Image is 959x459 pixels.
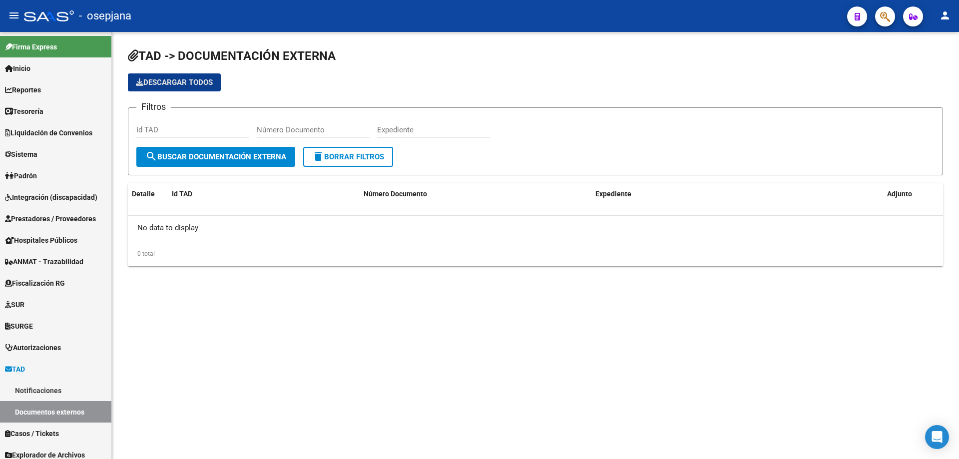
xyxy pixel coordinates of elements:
[591,183,883,205] datatable-header-cell: Expediente
[5,278,65,289] span: Fiscalización RG
[360,183,591,205] datatable-header-cell: Número Documento
[8,9,20,21] mat-icon: menu
[5,84,41,95] span: Reportes
[128,183,168,205] datatable-header-cell: Detalle
[132,190,155,198] span: Detalle
[128,73,221,91] button: Descargar todos
[5,170,37,181] span: Padrón
[5,213,96,224] span: Prestadores / Proveedores
[136,78,213,87] span: Descargar todos
[145,152,286,161] span: Buscar Documentación Externa
[5,127,92,138] span: Liquidación de Convenios
[5,256,83,267] span: ANMAT - Trazabilidad
[5,149,37,160] span: Sistema
[128,73,221,91] app-download-masive: Descarga Masiva de Documentos Externos
[883,183,943,205] datatable-header-cell: Adjunto
[128,49,336,63] span: TAD -> DOCUMENTACIÓN EXTERNA
[128,241,943,266] div: 0 total
[5,235,77,246] span: Hospitales Públicos
[887,190,912,198] span: Adjunto
[136,147,295,167] button: Buscar Documentación Externa
[364,190,427,198] span: Número Documento
[312,152,384,161] span: Borrar Filtros
[5,63,30,74] span: Inicio
[172,190,192,198] span: Id TAD
[5,428,59,439] span: Casos / Tickets
[5,299,24,310] span: SUR
[595,190,631,198] span: Expediente
[5,192,97,203] span: Integración (discapacidad)
[128,216,943,241] div: No data to display
[312,150,324,162] mat-icon: delete
[303,147,393,167] button: Borrar Filtros
[145,150,157,162] mat-icon: search
[5,342,61,353] span: Autorizaciones
[168,183,360,205] datatable-header-cell: Id TAD
[136,100,171,114] h3: Filtros
[939,9,951,21] mat-icon: person
[925,425,949,449] div: Open Intercom Messenger
[5,41,57,52] span: Firma Express
[5,321,33,332] span: SURGE
[79,5,131,27] span: - osepjana
[5,364,25,375] span: TAD
[5,106,43,117] span: Tesorería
